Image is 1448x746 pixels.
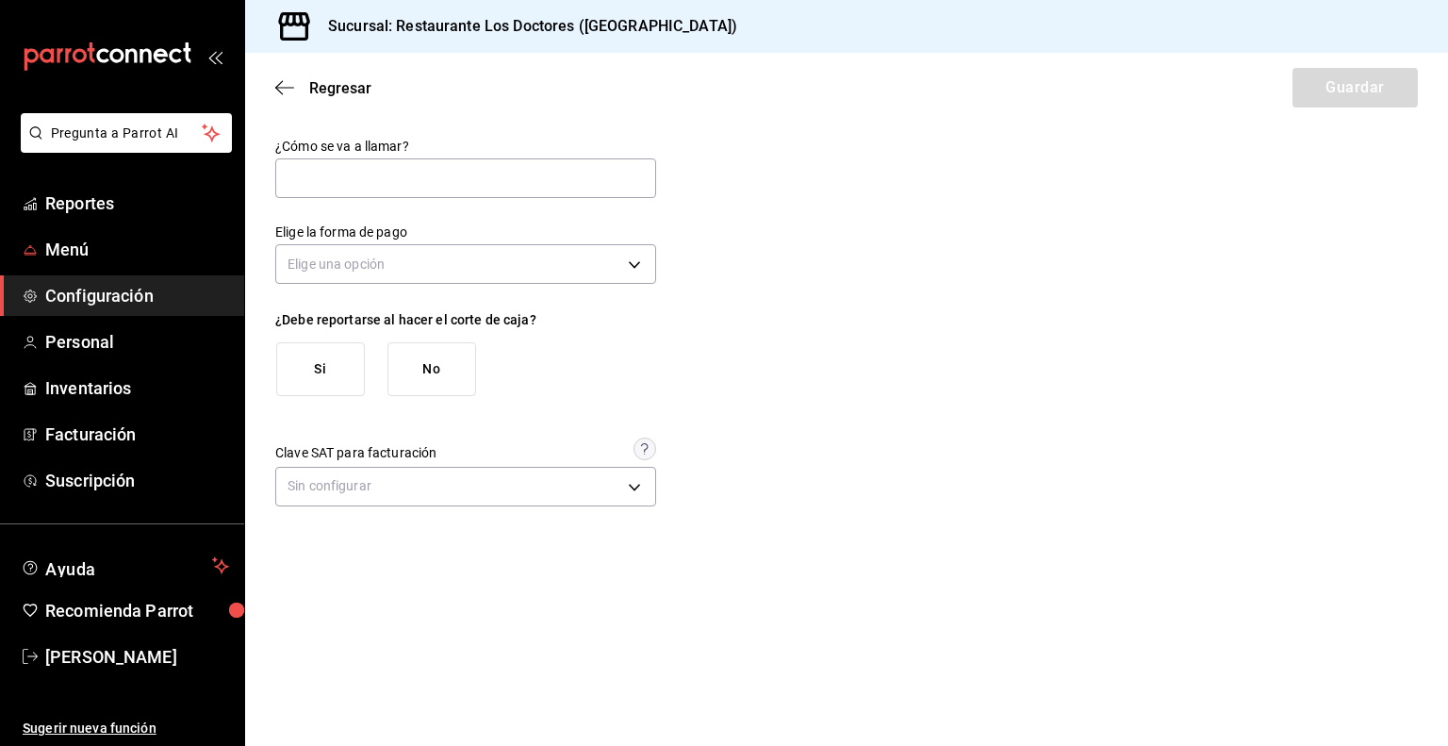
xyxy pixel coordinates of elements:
[45,283,229,308] span: Configuración
[45,375,229,401] span: Inventarios
[45,237,229,262] span: Menú
[45,329,229,355] span: Personal
[45,191,229,216] span: Reportes
[45,468,229,493] span: Suscripción
[275,445,436,460] div: Clave SAT para facturación
[313,15,737,38] h3: Sucursal: Restaurante Los Doctores ([GEOGRAPHIC_DATA])
[275,140,656,153] label: ¿Cómo se va a llamar?
[13,137,232,157] a: Pregunta a Parrot AI
[45,422,229,447] span: Facturación
[275,312,656,327] div: ¿Debe reportarse al hacer el corte de caja?
[387,342,476,396] button: No
[207,49,222,64] button: open_drawer_menu
[309,79,371,97] span: Regresar
[45,555,205,577] span: Ayuda
[51,124,203,143] span: Pregunta a Parrot AI
[45,598,229,623] span: Recomienda Parrot
[276,342,365,396] button: Si
[275,225,656,239] label: Elige la forma de pago
[275,467,656,506] div: Sin configurar
[275,79,371,97] button: Regresar
[45,644,229,670] span: [PERSON_NAME]
[23,719,229,738] span: Sugerir nueva función
[21,113,232,153] button: Pregunta a Parrot AI
[275,244,656,284] div: Elige una opción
